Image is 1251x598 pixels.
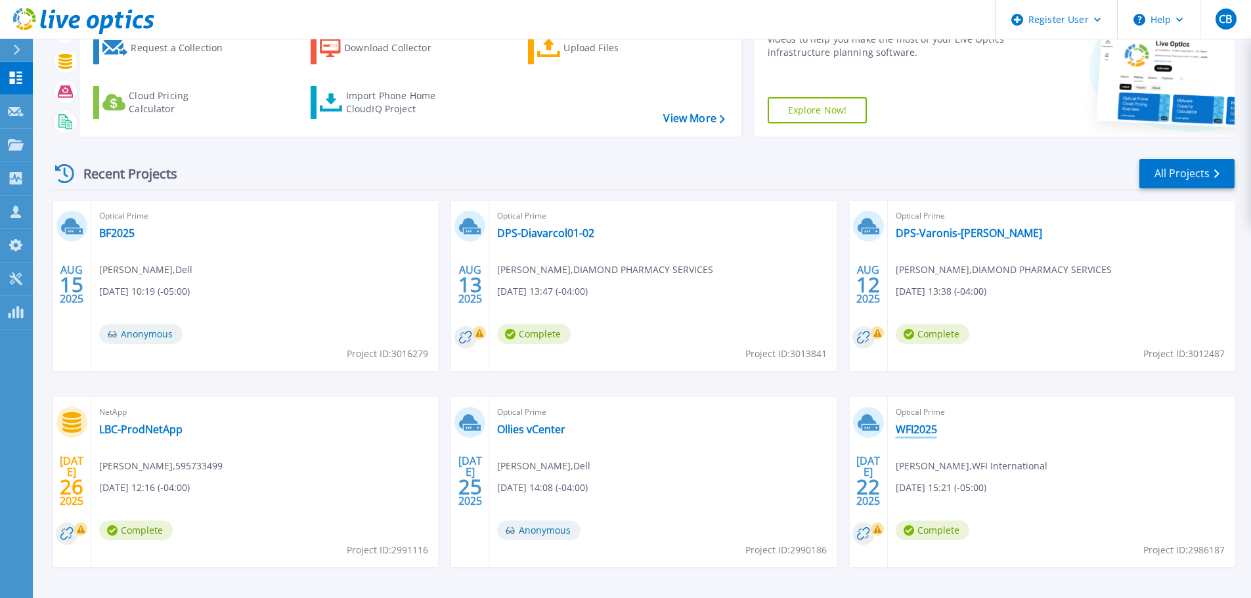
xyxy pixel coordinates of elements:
div: AUG 2025 [59,261,84,309]
a: DPS-Diavarcol01-02 [497,226,594,240]
a: WFI2025 [896,423,937,436]
span: 12 [856,279,880,290]
span: Project ID: 3016279 [347,347,428,361]
a: Cloud Pricing Calculator [93,86,240,119]
div: [DATE] 2025 [458,457,483,505]
span: Optical Prime [497,405,828,419]
div: AUG 2025 [458,261,483,309]
span: Complete [497,324,571,344]
span: Anonymous [497,521,581,540]
a: View More [663,112,724,125]
span: Optical Prime [896,405,1227,419]
a: DPS-Varonis-[PERSON_NAME] [896,226,1042,240]
span: Optical Prime [896,209,1227,223]
span: [DATE] 12:16 (-04:00) [99,481,190,495]
span: Project ID: 2990186 [745,543,827,557]
span: [PERSON_NAME] , Dell [99,263,192,277]
span: [PERSON_NAME] , Dell [497,459,590,473]
span: [DATE] 15:21 (-05:00) [896,481,986,495]
span: [PERSON_NAME] , 595733499 [99,459,223,473]
span: Project ID: 2986187 [1143,543,1225,557]
div: Import Phone Home CloudIQ Project [346,89,449,116]
a: Request a Collection [93,32,240,64]
span: [PERSON_NAME] , DIAMOND PHARMACY SERVICES [497,263,713,277]
a: Explore Now! [768,97,867,123]
a: All Projects [1139,159,1235,188]
span: [DATE] 13:38 (-04:00) [896,284,986,299]
span: Anonymous [99,324,183,344]
div: AUG 2025 [856,261,881,309]
span: Optical Prime [497,209,828,223]
a: Download Collector [311,32,457,64]
a: LBC-ProdNetApp [99,423,183,436]
span: 25 [458,481,482,492]
span: 13 [458,279,482,290]
a: Upload Files [528,32,674,64]
div: Request a Collection [131,35,236,61]
span: 15 [60,279,83,290]
span: Project ID: 2991116 [347,543,428,557]
span: Project ID: 3013841 [745,347,827,361]
span: [PERSON_NAME] , DIAMOND PHARMACY SERVICES [896,263,1112,277]
span: [PERSON_NAME] , WFI International [896,459,1047,473]
span: Complete [896,324,969,344]
div: Upload Files [563,35,669,61]
span: Project ID: 3012487 [1143,347,1225,361]
a: BF2025 [99,226,135,240]
span: Complete [99,521,173,540]
div: [DATE] 2025 [856,457,881,505]
span: CB [1219,14,1232,24]
div: Download Collector [344,35,449,61]
span: 26 [60,481,83,492]
a: Ollies vCenter [497,423,565,436]
span: [DATE] 14:08 (-04:00) [497,481,588,495]
div: Recent Projects [51,158,195,190]
span: Complete [896,521,969,540]
div: [DATE] 2025 [59,457,84,505]
span: [DATE] 10:19 (-05:00) [99,284,190,299]
div: Cloud Pricing Calculator [129,89,234,116]
div: Find tutorials, instructional guides and other support videos to help you make the most of your L... [768,20,1013,59]
span: NetApp [99,405,430,419]
span: 22 [856,481,880,492]
span: [DATE] 13:47 (-04:00) [497,284,588,299]
span: Optical Prime [99,209,430,223]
